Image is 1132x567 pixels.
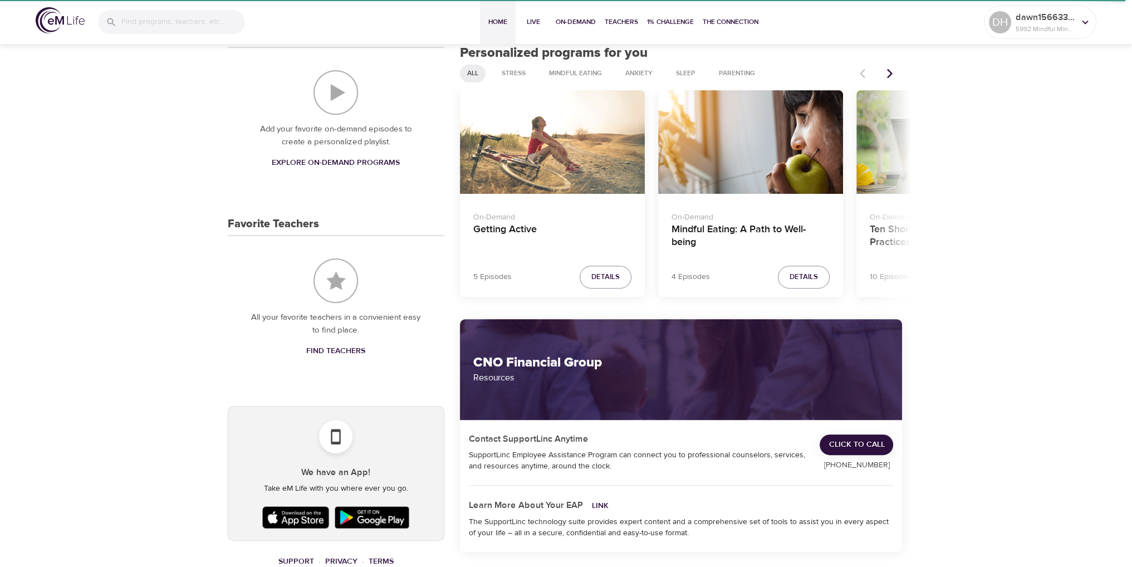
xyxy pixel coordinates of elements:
[712,65,762,82] div: Parenting
[672,207,830,223] p: On-Demand
[542,65,609,82] div: Mindful Eating
[647,16,694,28] span: 1% Challenge
[672,271,710,283] p: 4 Episodes
[473,223,631,250] h4: Getting Active
[460,69,485,78] span: All
[313,70,358,115] img: On-Demand Playlist
[580,266,631,289] button: Details
[237,467,435,478] h5: We have an App!
[469,449,807,472] div: SupportLinc Employee Assistance Program can connect you to professional counselors, services, and...
[592,501,609,511] a: Link
[473,207,631,223] p: On-Demand
[542,69,609,78] span: Mindful Eating
[473,355,889,371] h2: CNO Financial Group
[460,45,903,61] h2: Personalized programs for you
[259,504,332,531] img: Apple App Store
[778,266,830,289] button: Details
[495,69,532,78] span: Stress
[1016,24,1075,34] p: 5992 Mindful Minutes
[605,16,638,28] span: Teachers
[703,16,758,28] span: The Connection
[306,344,365,358] span: Find Teachers
[369,556,394,566] a: Terms
[36,7,85,33] img: logo
[870,207,1028,223] p: On-Demand
[829,438,884,452] span: Click to Call
[672,223,830,250] h4: Mindful Eating: A Path to Well-being
[473,271,512,283] p: 5 Episodes
[712,69,762,78] span: Parenting
[870,223,1028,250] h4: Ten Short Everyday Mindfulness Practices
[313,258,358,303] img: Favorite Teachers
[302,341,370,361] a: Find Teachers
[473,371,889,384] p: Resources
[484,16,511,28] span: Home
[250,311,422,336] p: All your favorite teachers in a convienient easy to find place.
[267,153,404,173] a: Explore On-Demand Programs
[272,156,400,170] span: Explore On-Demand Programs
[469,500,583,511] h5: Learn More About Your EAP
[460,90,645,194] button: Getting Active
[669,69,702,78] span: Sleep
[820,460,893,471] p: [PHONE_NUMBER]
[469,516,894,539] div: The SupportLinc technology suite provides expert content and a comprehensive set of tools to assi...
[619,69,659,78] span: Anxiety
[332,504,412,531] img: Google Play Store
[325,556,357,566] a: Privacy
[856,90,1041,194] button: Ten Short Everyday Mindfulness Practices
[790,271,818,283] span: Details
[469,433,589,445] h5: Contact SupportLinc Anytime
[556,16,596,28] span: On-Demand
[460,65,486,82] div: All
[520,16,547,28] span: Live
[870,271,912,283] p: 10 Episodes
[494,65,533,82] div: Stress
[658,90,843,194] button: Mindful Eating: A Path to Well-being
[121,10,245,34] input: Find programs, teachers, etc...
[669,65,703,82] div: Sleep
[591,271,620,283] span: Details
[878,61,902,86] button: Next items
[228,218,319,231] h3: Favorite Teachers
[989,11,1011,33] div: DH
[1016,11,1075,24] p: dawn1566335086
[618,65,660,82] div: Anxiety
[278,556,314,566] a: Support
[237,483,435,495] p: Take eM Life with you where ever you go.
[250,123,422,148] p: Add your favorite on-demand episodes to create a personalized playlist.
[820,434,893,455] a: Click to Call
